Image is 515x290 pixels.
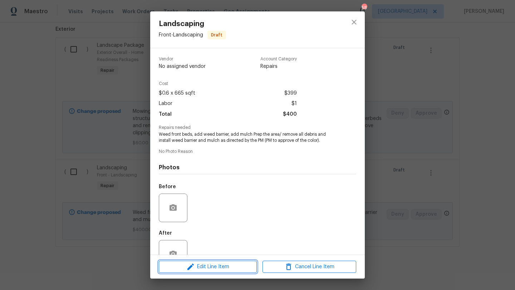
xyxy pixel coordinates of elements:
[159,184,176,189] h5: Before
[362,4,367,11] div: 58
[161,262,255,271] span: Edit Line Item
[159,99,172,109] span: Labor
[260,57,297,61] span: Account Category
[159,88,195,99] span: $0.6 x 665 sqft
[159,109,172,120] span: Total
[291,99,297,109] span: $1
[159,131,337,144] span: Weed front beds, add weed barrier, add mulch Prep the area/ remove all debris and install weed ba...
[159,261,257,273] button: Edit Line Item
[284,88,297,99] span: $399
[283,109,297,120] span: $400
[159,164,356,171] h4: Photos
[159,149,356,154] span: No Photo Reason
[263,261,356,273] button: Cancel Line Item
[159,63,206,70] span: No assigned vendor
[159,125,356,130] span: Repairs needed
[159,20,226,28] span: Landscaping
[260,63,297,70] span: Repairs
[345,14,363,31] button: close
[159,57,206,61] span: Vendor
[265,262,354,271] span: Cancel Line Item
[159,32,203,37] span: Front - Landscaping
[159,231,172,236] h5: After
[208,31,225,39] span: Draft
[159,81,297,86] span: Cost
